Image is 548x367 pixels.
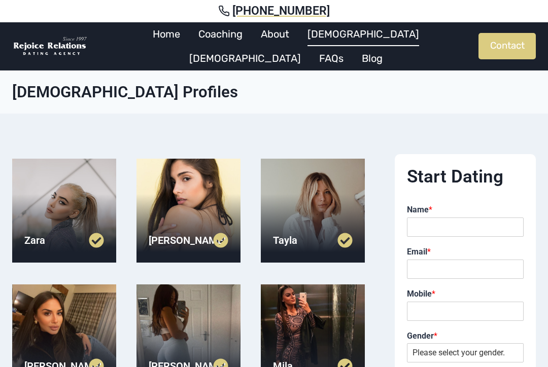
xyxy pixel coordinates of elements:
[407,205,524,215] label: Name
[407,247,524,258] label: Email
[298,22,428,46] a: [DEMOGRAPHIC_DATA]
[12,83,536,101] h1: [DEMOGRAPHIC_DATA] Profiles
[180,46,310,70] a: [DEMOGRAPHIC_DATA]
[407,331,524,342] label: Gender
[407,289,524,300] label: Mobile
[144,22,189,46] a: Home
[252,22,298,46] a: About
[232,4,330,18] span: [PHONE_NUMBER]
[478,33,536,59] a: Contact
[353,46,392,70] a: Blog
[12,36,88,57] img: Rejoice Relations
[12,4,536,18] a: [PHONE_NUMBER]
[189,22,252,46] a: Coaching
[93,22,478,70] nav: Primary Navigation
[310,46,353,70] a: FAQs
[407,166,524,188] h2: Start Dating
[407,302,524,321] input: Mobile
